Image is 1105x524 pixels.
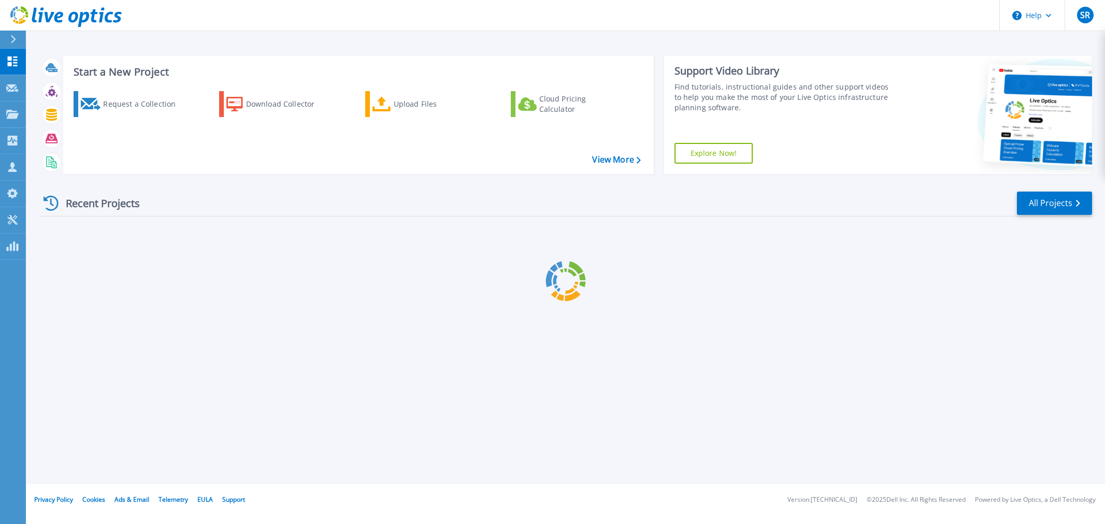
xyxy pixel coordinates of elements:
a: All Projects [1017,192,1092,215]
div: Download Collector [246,94,329,114]
div: Recent Projects [40,191,154,216]
div: Cloud Pricing Calculator [539,94,622,114]
a: EULA [197,495,213,504]
span: SR [1080,11,1090,19]
a: View More [592,155,640,165]
a: Telemetry [159,495,188,504]
li: Powered by Live Optics, a Dell Technology [975,497,1096,503]
div: Request a Collection [103,94,186,114]
a: Privacy Policy [34,495,73,504]
a: Ads & Email [114,495,149,504]
a: Upload Files [365,91,481,117]
a: Cookies [82,495,105,504]
a: Cloud Pricing Calculator [511,91,626,117]
li: © 2025 Dell Inc. All Rights Reserved [867,497,966,503]
h3: Start a New Project [74,66,640,78]
div: Support Video Library [675,64,894,78]
li: Version: [TECHNICAL_ID] [787,497,857,503]
div: Upload Files [394,94,477,114]
a: Support [222,495,245,504]
a: Download Collector [219,91,335,117]
a: Explore Now! [675,143,753,164]
a: Request a Collection [74,91,189,117]
div: Find tutorials, instructional guides and other support videos to help you make the most of your L... [675,82,894,113]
